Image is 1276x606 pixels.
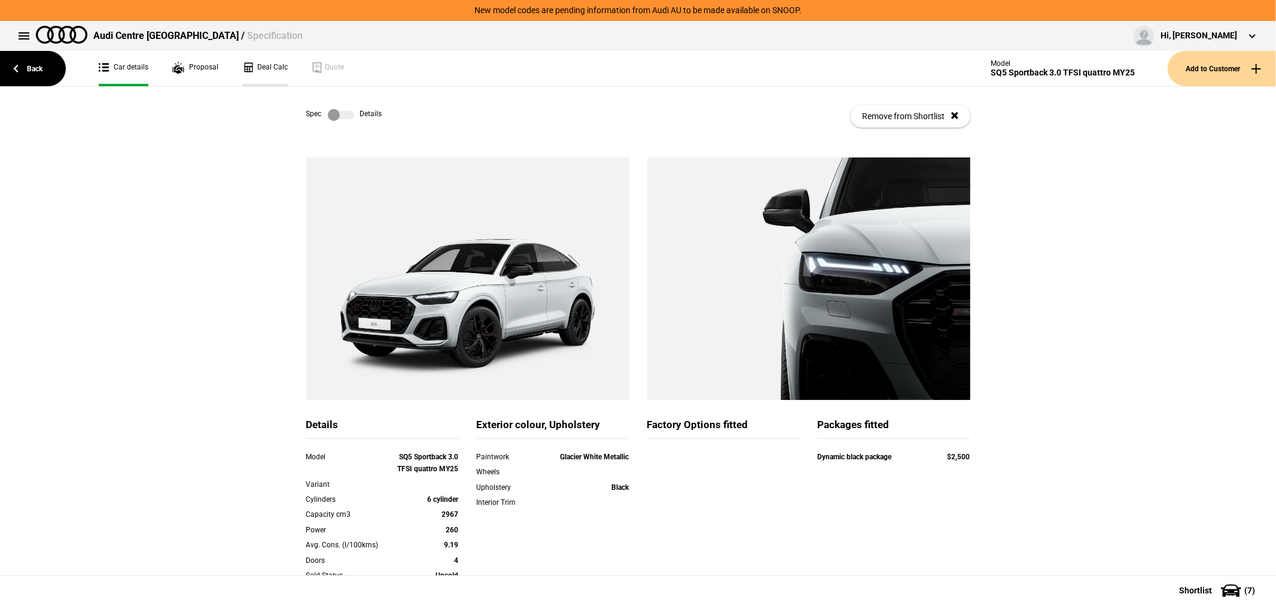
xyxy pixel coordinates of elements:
a: Deal Calc [242,51,288,86]
div: Exterior colour, Upholstery [477,418,629,439]
strong: 260 [446,526,459,534]
div: Hi, [PERSON_NAME] [1161,30,1237,42]
div: Factory Options fitted [647,418,800,439]
div: Doors [306,555,398,566]
div: Avg. Cons. (l/100kms) [306,539,398,551]
div: Details [306,418,459,439]
img: audi.png [36,26,87,44]
div: Wheels [477,466,538,478]
button: Remove from Shortlist [851,105,970,128]
strong: $2,500 [948,453,970,461]
div: Sold Status [306,569,398,581]
span: Specification [247,30,303,41]
div: Audi Centre [GEOGRAPHIC_DATA] / [93,29,303,43]
div: Capacity cm3 [306,508,398,520]
strong: Dynamic black package [818,453,892,461]
strong: SQ5 Sportback 3.0 TFSI quattro MY25 [398,453,459,473]
button: Add to Customer [1168,51,1276,86]
div: Model [991,59,1135,68]
strong: 2967 [442,510,459,519]
button: Shortlist(7) [1161,575,1276,605]
div: Packages fitted [818,418,970,439]
div: Variant [306,478,398,490]
div: SQ5 Sportback 3.0 TFSI quattro MY25 [991,68,1135,78]
strong: 6 cylinder [428,495,459,504]
div: Model [306,451,398,463]
a: Car details [99,51,148,86]
strong: Black [612,483,629,492]
strong: Glacier White Metallic [561,453,629,461]
div: Power [306,524,398,536]
span: ( 7 ) [1244,586,1255,595]
strong: 4 [455,556,459,565]
strong: 9.19 [444,541,459,549]
div: Upholstery [477,481,538,493]
a: Proposal [172,51,218,86]
div: Cylinders [306,493,398,505]
div: Paintwork [477,451,538,463]
span: Shortlist [1179,586,1212,595]
div: Interior Trim [477,496,538,508]
strong: Unsold [436,571,459,580]
div: Spec Details [306,109,382,121]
